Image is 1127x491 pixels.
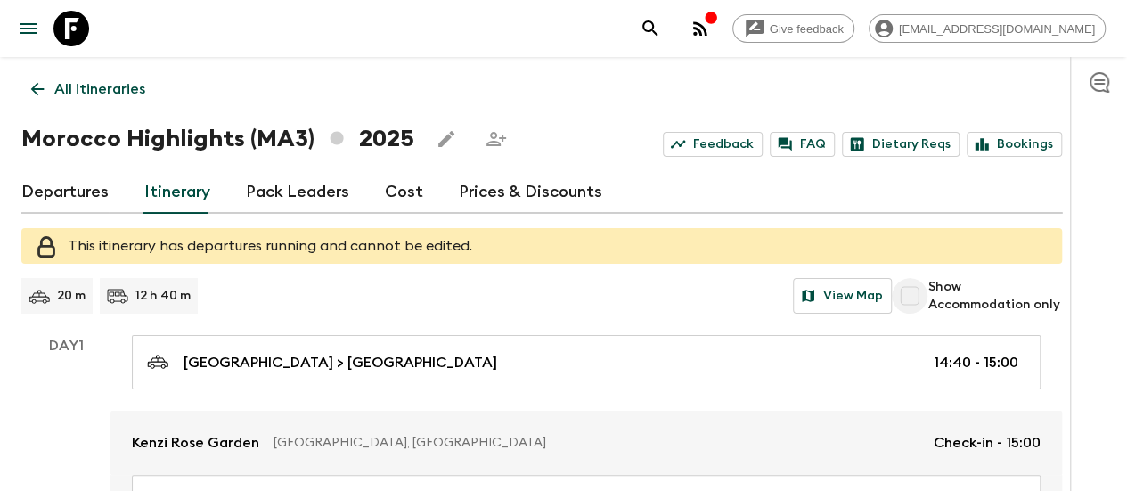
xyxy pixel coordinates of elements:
[429,121,464,157] button: Edit this itinerary
[144,171,210,214] a: Itinerary
[927,278,1062,314] span: Show Accommodation only
[967,132,1062,157] a: Bookings
[21,335,110,356] p: Day 1
[21,171,109,214] a: Departures
[135,287,191,305] p: 12 h 40 m
[274,434,919,452] p: [GEOGRAPHIC_DATA], [GEOGRAPHIC_DATA]
[633,11,668,46] button: search adventures
[842,132,960,157] a: Dietary Reqs
[760,22,853,36] span: Give feedback
[132,432,259,454] p: Kenzi Rose Garden
[478,121,514,157] span: Share this itinerary
[793,278,892,314] button: View Map
[732,14,854,43] a: Give feedback
[770,132,835,157] a: FAQ
[54,78,145,100] p: All itineraries
[934,352,1018,373] p: 14:40 - 15:00
[869,14,1106,43] div: [EMAIL_ADDRESS][DOMAIN_NAME]
[21,71,155,107] a: All itineraries
[132,335,1041,389] a: [GEOGRAPHIC_DATA] > [GEOGRAPHIC_DATA]14:40 - 15:00
[459,171,602,214] a: Prices & Discounts
[11,11,46,46] button: menu
[68,239,472,253] span: This itinerary has departures running and cannot be edited.
[246,171,349,214] a: Pack Leaders
[21,121,414,157] h1: Morocco Highlights (MA3) 2025
[184,352,497,373] p: [GEOGRAPHIC_DATA] > [GEOGRAPHIC_DATA]
[663,132,763,157] a: Feedback
[57,287,86,305] p: 20 m
[934,432,1041,454] p: Check-in - 15:00
[385,171,423,214] a: Cost
[889,22,1105,36] span: [EMAIL_ADDRESS][DOMAIN_NAME]
[110,411,1062,475] a: Kenzi Rose Garden[GEOGRAPHIC_DATA], [GEOGRAPHIC_DATA]Check-in - 15:00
